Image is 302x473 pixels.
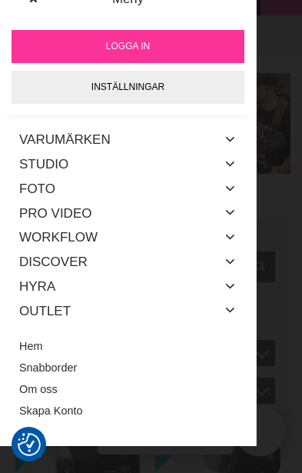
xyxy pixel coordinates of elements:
[12,30,244,63] a: Logga in
[19,250,88,275] a: Discover
[19,379,237,401] a: Om oss
[19,298,71,323] a: Outlet
[18,431,41,458] button: Samtyckesinställningar
[19,275,55,299] a: Hyra
[19,201,91,225] a: Pro Video
[19,177,55,202] a: Foto
[19,128,111,152] a: Varumärken
[19,152,68,177] a: Studio
[106,39,150,53] span: Logga in
[19,336,237,358] a: Hem
[19,225,98,250] a: Workflow
[18,433,41,456] img: Revisit consent button
[19,400,237,421] a: Skapa Konto
[12,71,244,104] a: Inställningar
[19,358,237,379] a: Snabborder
